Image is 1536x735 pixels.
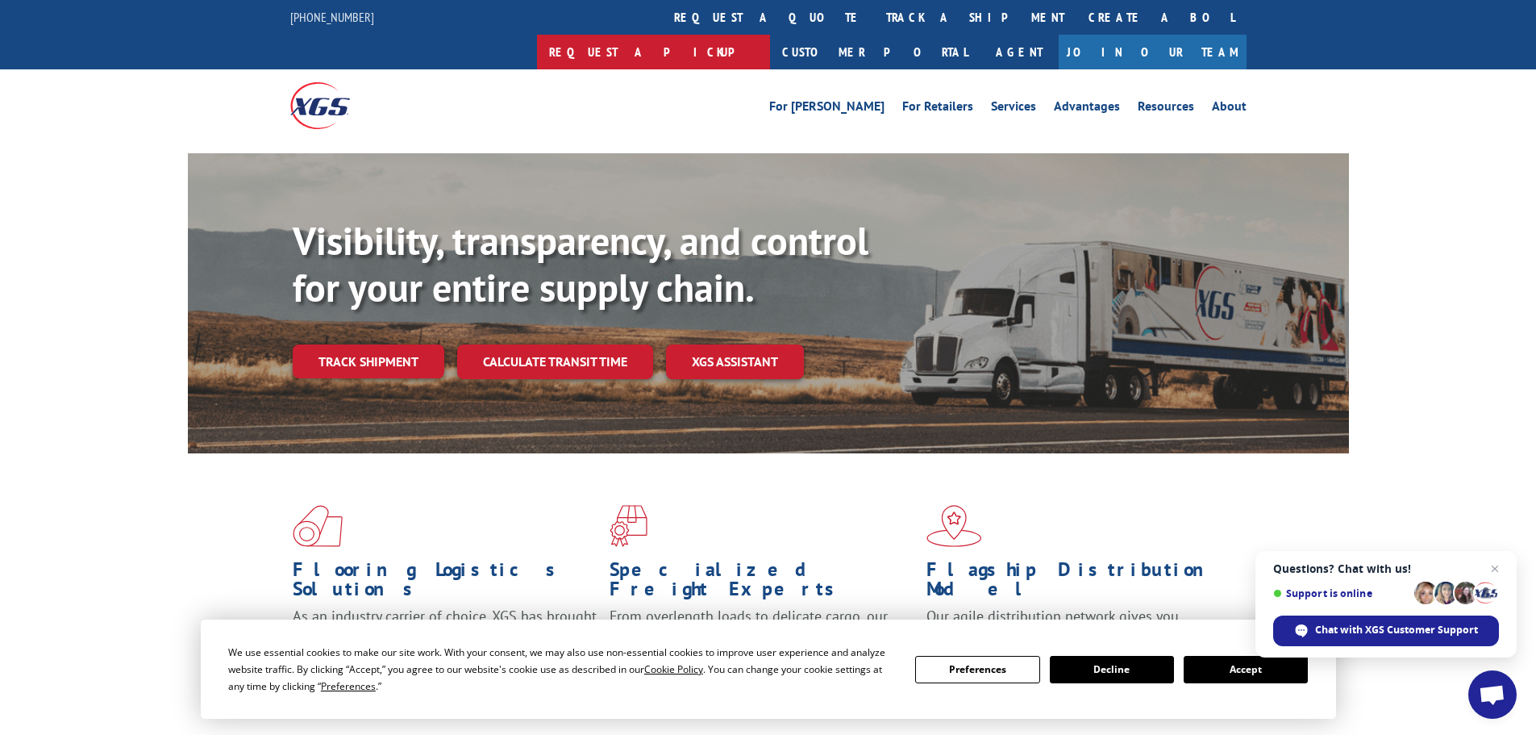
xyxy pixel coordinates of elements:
[926,505,982,547] img: xgs-icon-flagship-distribution-model-red
[610,607,914,679] p: From overlength loads to delicate cargo, our experienced staff knows the best way to move your fr...
[666,345,804,379] a: XGS ASSISTANT
[293,560,597,607] h1: Flooring Logistics Solutions
[902,100,973,118] a: For Retailers
[1468,670,1517,719] div: Open chat
[644,662,703,676] span: Cookie Policy
[1138,100,1194,118] a: Resources
[293,215,868,312] b: Visibility, transparency, and control for your entire supply chain.
[293,345,444,378] a: Track shipment
[1485,559,1505,578] span: Close chat
[201,620,1336,719] div: Cookie Consent Prompt
[991,100,1036,118] a: Services
[1184,656,1308,683] button: Accept
[769,100,885,118] a: For [PERSON_NAME]
[293,607,597,664] span: As an industry carrier of choice, XGS has brought innovation and dedication to flooring logistics...
[770,35,980,69] a: Customer Portal
[610,560,914,607] h1: Specialized Freight Experts
[610,505,647,547] img: xgs-icon-focused-on-flooring-red
[1315,623,1478,637] span: Chat with XGS Customer Support
[1050,656,1174,683] button: Decline
[228,644,896,695] div: We use essential cookies to make our site work. With your consent, we may also use non-essential ...
[915,656,1039,683] button: Preferences
[537,35,770,69] a: Request a pickup
[1273,562,1499,575] span: Questions? Chat with us!
[1054,100,1120,118] a: Advantages
[290,9,374,25] a: [PHONE_NUMBER]
[926,607,1223,645] span: Our agile distribution network gives you nationwide inventory management on demand.
[1059,35,1247,69] a: Join Our Team
[1212,100,1247,118] a: About
[293,505,343,547] img: xgs-icon-total-supply-chain-intelligence-red
[1273,616,1499,646] div: Chat with XGS Customer Support
[980,35,1059,69] a: Agent
[926,560,1231,607] h1: Flagship Distribution Model
[1273,587,1409,599] span: Support is online
[321,679,376,693] span: Preferences
[457,345,653,379] a: Calculate transit time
